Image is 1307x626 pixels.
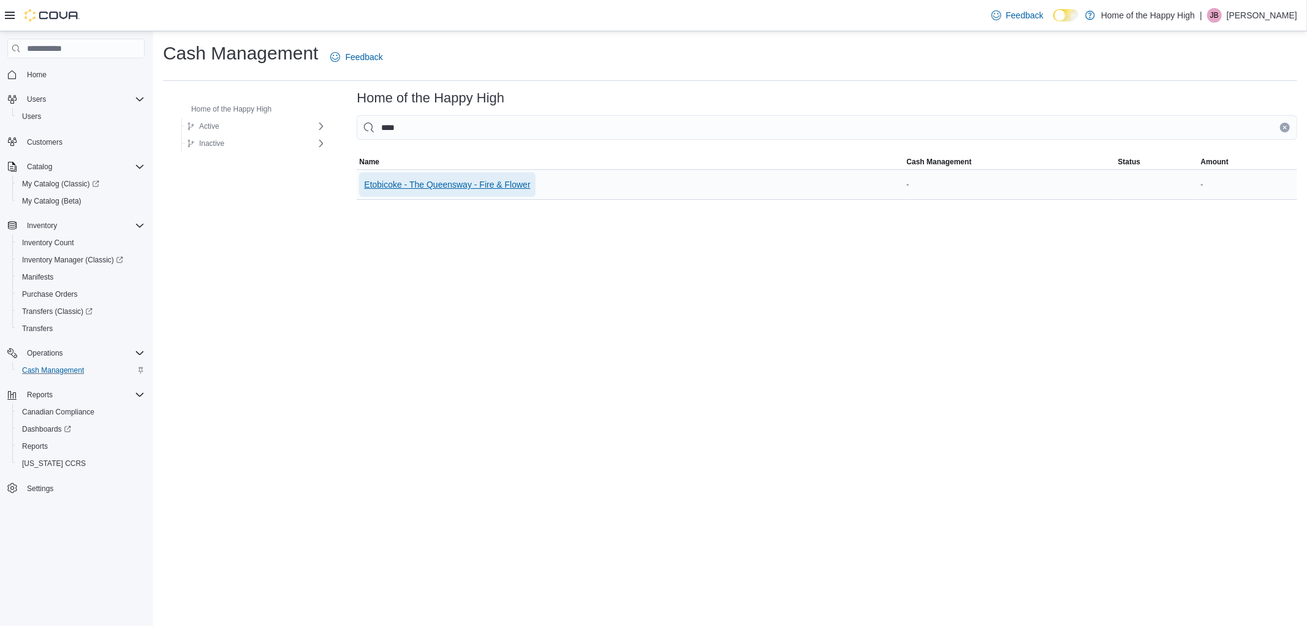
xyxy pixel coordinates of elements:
[22,218,62,233] button: Inventory
[12,438,150,455] button: Reports
[357,155,904,169] button: Name
[22,387,145,402] span: Reports
[17,109,46,124] a: Users
[357,91,504,105] h3: Home of the Happy High
[12,251,150,269] a: Inventory Manager (Classic)
[1053,9,1079,22] input: Dark Mode
[27,162,52,172] span: Catalog
[17,253,128,267] a: Inventory Manager (Classic)
[22,196,81,206] span: My Catalog (Beta)
[1118,157,1141,167] span: Status
[17,321,145,336] span: Transfers
[25,9,80,21] img: Cova
[22,92,145,107] span: Users
[907,157,972,167] span: Cash Management
[17,194,86,208] a: My Catalog (Beta)
[199,121,219,131] span: Active
[12,421,150,438] a: Dashboards
[17,194,145,208] span: My Catalog (Beta)
[17,177,104,191] a: My Catalog (Classic)
[22,346,68,361] button: Operations
[17,422,145,437] span: Dashboards
[7,61,145,529] nav: Complex example
[27,390,53,400] span: Reports
[22,307,93,316] span: Transfers (Classic)
[22,134,145,149] span: Customers
[22,459,86,468] span: [US_STATE] CCRS
[22,112,41,121] span: Users
[17,321,58,336] a: Transfers
[17,235,79,250] a: Inventory Count
[17,287,145,302] span: Purchase Orders
[17,456,145,471] span: Washington CCRS
[17,235,145,250] span: Inventory Count
[1053,21,1054,22] span: Dark Mode
[2,91,150,108] button: Users
[12,362,150,379] button: Cash Management
[22,238,74,248] span: Inventory Count
[22,272,53,282] span: Manifests
[17,253,145,267] span: Inventory Manager (Classic)
[22,255,123,265] span: Inventory Manager (Classic)
[1227,8,1297,23] p: [PERSON_NAME]
[12,303,150,320] a: Transfers (Classic)
[904,155,1116,169] button: Cash Management
[27,484,53,494] span: Settings
[22,289,78,299] span: Purchase Orders
[359,172,535,197] button: Etobicoke - The Queensway - Fire & Flower
[22,159,145,174] span: Catalog
[17,363,89,378] a: Cash Management
[191,104,271,114] span: Home of the Happy High
[22,481,145,496] span: Settings
[359,157,379,167] span: Name
[325,45,387,69] a: Feedback
[1116,155,1199,169] button: Status
[22,346,145,361] span: Operations
[22,481,58,496] a: Settings
[357,115,1297,140] input: This is a search bar. As you type, the results lower in the page will automatically filter.
[17,456,91,471] a: [US_STATE] CCRS
[17,177,145,191] span: My Catalog (Classic)
[174,102,276,116] button: Home of the Happy High
[1006,9,1044,21] span: Feedback
[904,177,1116,192] div: -
[22,92,51,107] button: Users
[12,320,150,337] button: Transfers
[1101,8,1195,23] p: Home of the Happy High
[2,217,150,234] button: Inventory
[1280,123,1290,132] button: Clear input
[1207,8,1222,23] div: Joseph Batarao
[12,403,150,421] button: Canadian Compliance
[364,178,530,191] span: Etobicoke - The Queensway - Fire & Flower
[22,218,145,233] span: Inventory
[17,270,145,284] span: Manifests
[1201,157,1229,167] span: Amount
[22,159,57,174] button: Catalog
[1210,8,1219,23] span: JB
[182,119,224,134] button: Active
[22,424,71,434] span: Dashboards
[2,158,150,175] button: Catalog
[12,108,150,125] button: Users
[1199,155,1297,169] button: Amount
[12,175,150,193] a: My Catalog (Classic)
[22,441,48,451] span: Reports
[17,439,53,454] a: Reports
[22,135,67,150] a: Customers
[27,70,47,80] span: Home
[2,386,150,403] button: Reports
[17,270,58,284] a: Manifests
[2,345,150,362] button: Operations
[17,422,76,437] a: Dashboards
[163,41,318,66] h1: Cash Management
[22,387,58,402] button: Reports
[22,179,99,189] span: My Catalog (Classic)
[22,365,84,375] span: Cash Management
[17,287,83,302] a: Purchase Orders
[17,405,99,419] a: Canadian Compliance
[199,139,224,148] span: Inactive
[2,132,150,150] button: Customers
[12,286,150,303] button: Purchase Orders
[2,479,150,497] button: Settings
[12,269,150,286] button: Manifests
